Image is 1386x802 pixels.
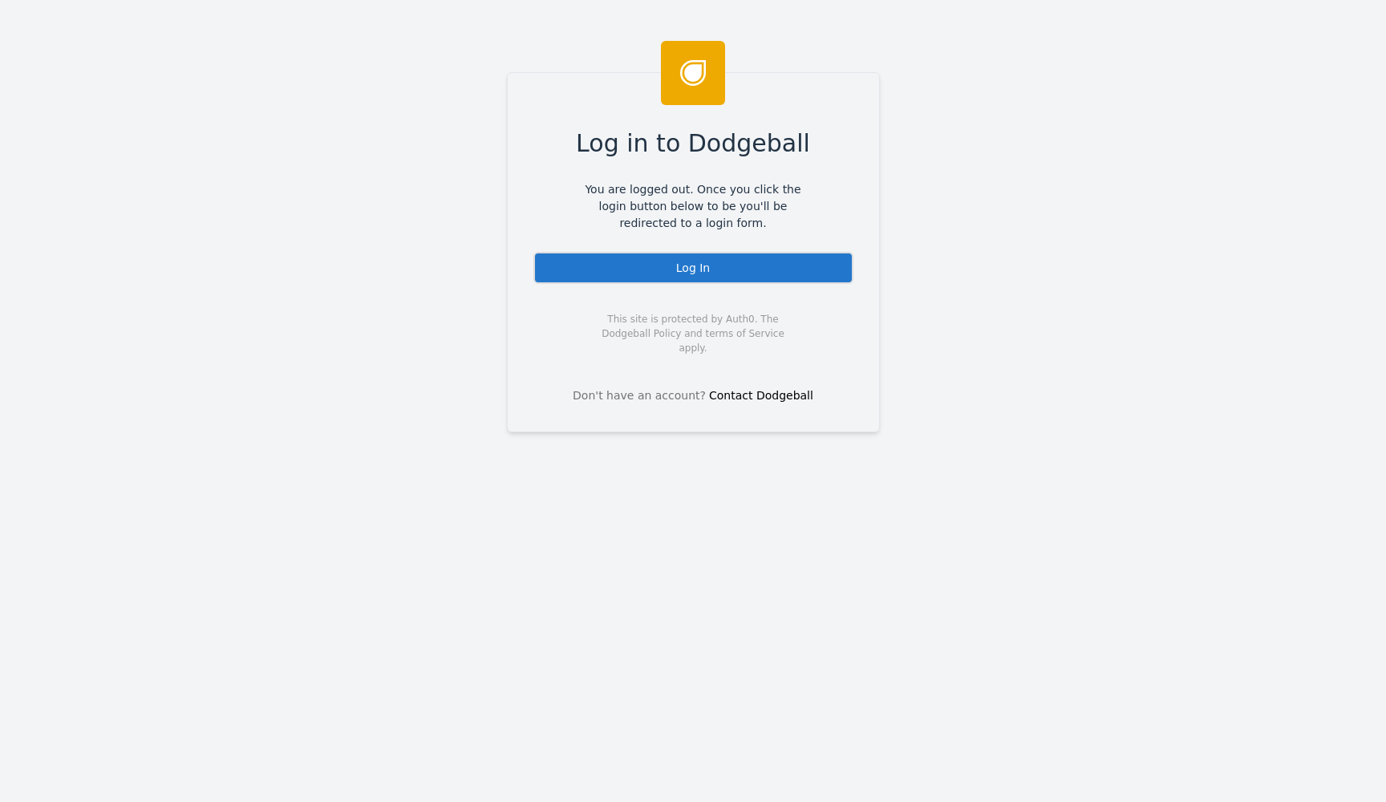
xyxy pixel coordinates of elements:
[573,181,813,232] span: You are logged out. Once you click the login button below to be you'll be redirected to a login f...
[576,125,810,161] span: Log in to Dodgeball
[573,387,706,404] span: Don't have an account?
[588,312,799,355] span: This site is protected by Auth0. The Dodgeball Policy and terms of Service apply.
[533,252,853,284] div: Log In
[709,389,813,402] a: Contact Dodgeball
